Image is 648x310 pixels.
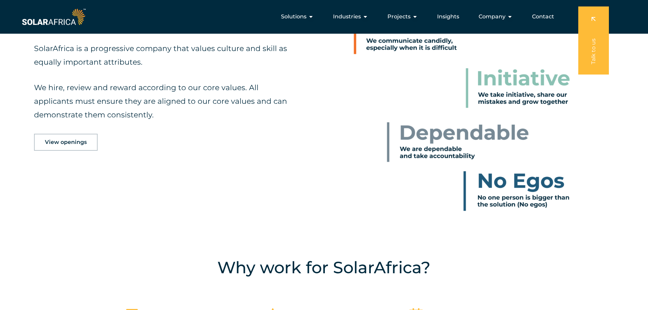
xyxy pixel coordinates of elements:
[34,83,287,119] span: We hire, review and reward according to our core values. All applicants must ensure they are alig...
[34,44,287,67] span: SolarAfrica is a progressive company that values culture and skill as equally important attributes.
[479,13,505,21] span: Company
[87,10,560,23] div: Menu Toggle
[45,140,87,145] span: View openings
[532,13,554,21] a: Contact
[387,13,411,21] span: Projects
[437,13,459,21] a: Insights
[97,256,551,279] h4: Why work for SolarAfrica?
[34,134,98,151] a: View openings
[281,13,306,21] span: Solutions
[87,10,560,23] nav: Menu
[333,13,361,21] span: Industries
